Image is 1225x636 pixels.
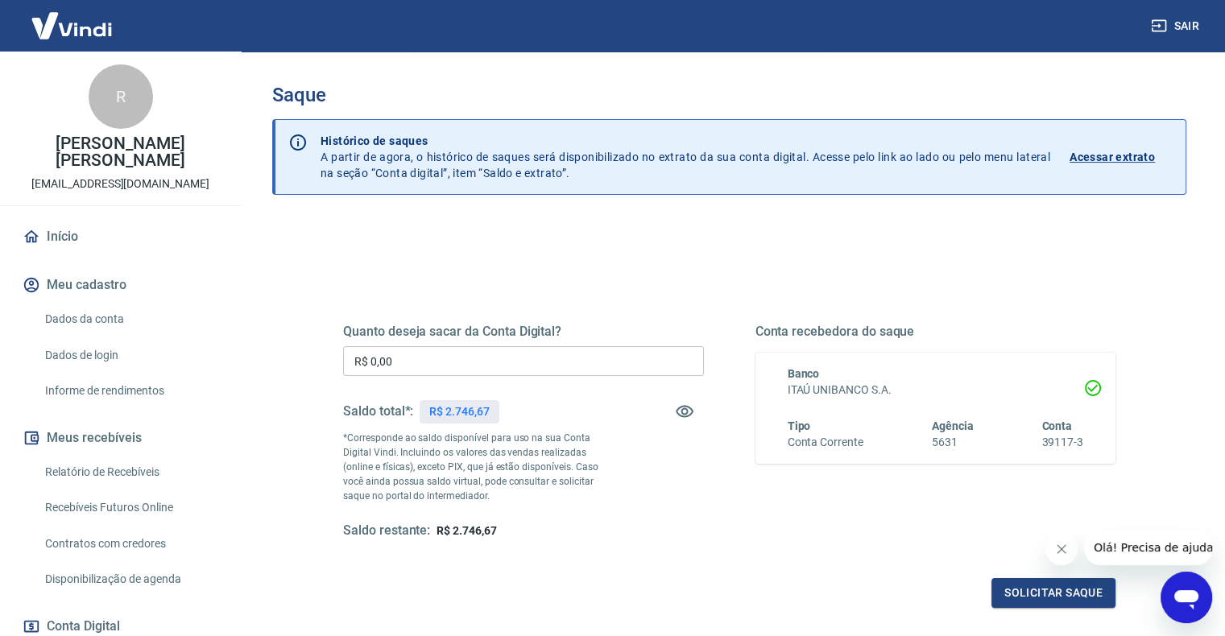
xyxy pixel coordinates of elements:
h5: Saldo restante: [343,522,430,539]
h3: Saque [272,84,1186,106]
span: Conta [1041,419,1072,432]
a: Dados da conta [39,303,221,336]
h5: Conta recebedora do saque [755,324,1116,340]
img: Vindi [19,1,124,50]
h5: Saldo total*: [343,403,413,419]
h6: Conta Corrente [788,434,863,451]
a: Relatório de Recebíveis [39,456,221,489]
a: Acessar extrato [1070,133,1173,181]
a: Disponibilização de agenda [39,563,221,596]
h6: 5631 [932,434,974,451]
p: Histórico de saques [321,133,1050,149]
button: Sair [1148,11,1206,41]
h6: ITAÚ UNIBANCO S.A. [788,382,1084,399]
a: Recebíveis Futuros Online [39,491,221,524]
a: Início [19,219,221,254]
p: [PERSON_NAME] [PERSON_NAME] [13,135,228,169]
a: Informe de rendimentos [39,374,221,407]
span: Banco [788,367,820,380]
p: *Corresponde ao saldo disponível para uso na sua Conta Digital Vindi. Incluindo os valores das ve... [343,431,614,503]
iframe: Botão para abrir a janela de mensagens [1161,572,1212,623]
span: R$ 2.746,67 [437,524,496,537]
p: R$ 2.746,67 [429,403,489,420]
a: Dados de login [39,339,221,372]
button: Meus recebíveis [19,420,221,456]
button: Meu cadastro [19,267,221,303]
button: Solicitar saque [991,578,1115,608]
h5: Quanto deseja sacar da Conta Digital? [343,324,704,340]
p: A partir de agora, o histórico de saques será disponibilizado no extrato da sua conta digital. Ac... [321,133,1050,181]
div: R [89,64,153,129]
p: Acessar extrato [1070,149,1155,165]
a: Contratos com credores [39,527,221,560]
h6: 39117-3 [1041,434,1083,451]
iframe: Fechar mensagem [1045,533,1078,565]
span: Tipo [788,419,811,432]
span: Agência [932,419,974,432]
span: Olá! Precisa de ajuda? [10,11,135,24]
iframe: Mensagem da empresa [1084,530,1212,565]
p: [EMAIL_ADDRESS][DOMAIN_NAME] [31,176,209,192]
